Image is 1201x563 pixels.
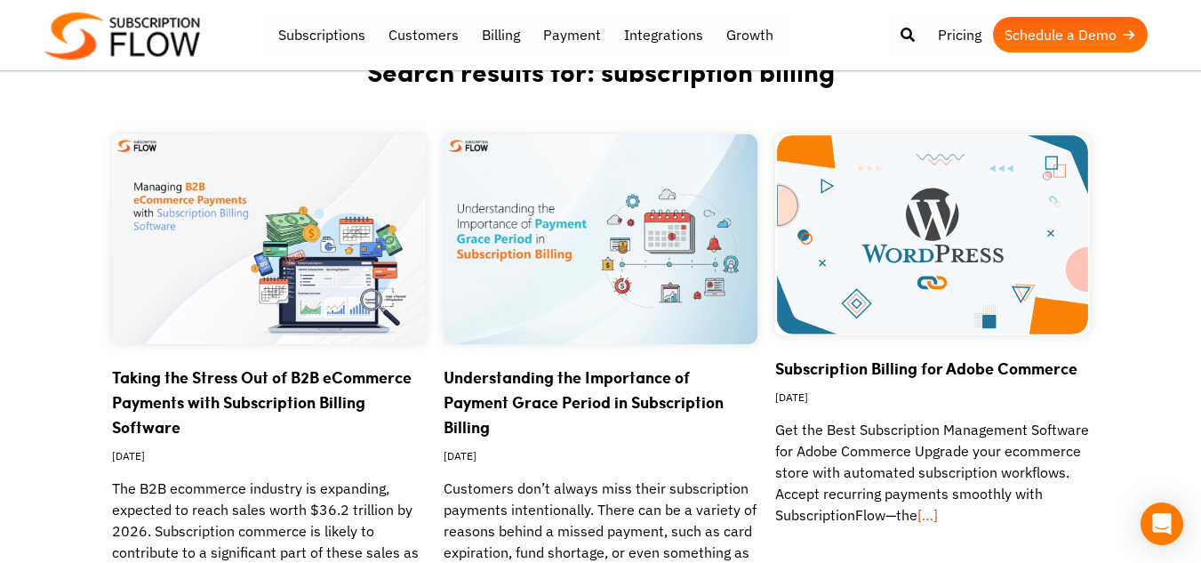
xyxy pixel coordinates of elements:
a: Taking the Stress Out of B2B eCommerce Payments with Subscription Billing Software [112,366,412,438]
a: Pricing [926,17,993,52]
div: Open Intercom Messenger [1141,503,1183,545]
div: [DATE] [775,381,1089,419]
div: [DATE] [444,439,757,478]
a: Understanding the Importance of Payment Grace Period in Subscription Billing [444,366,724,438]
img: Subscriptionflow [44,12,200,60]
h2: Search results for: subscription billing [68,53,1134,134]
a: Billing [470,17,532,52]
a: Subscription Billing for Adobe Commerce [775,357,1077,380]
img: Payment Grace Period [444,134,757,344]
a: Schedule a Demo [993,17,1148,52]
a: Payment [532,17,613,52]
a: Growth [715,17,785,52]
a: […] [917,506,938,524]
a: Subscriptions [267,17,377,52]
p: Get the Best Subscription Management Software for Adobe Commerce Upgrade your ecommerce store wit... [775,419,1089,526]
a: Integrations [613,17,715,52]
img: B2B eCommerce Payments [112,134,426,344]
img: Subscription Management Software for WordPress to Scale Subscription Business [775,134,1089,335]
div: [DATE] [112,439,426,478]
a: Customers [377,17,470,52]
